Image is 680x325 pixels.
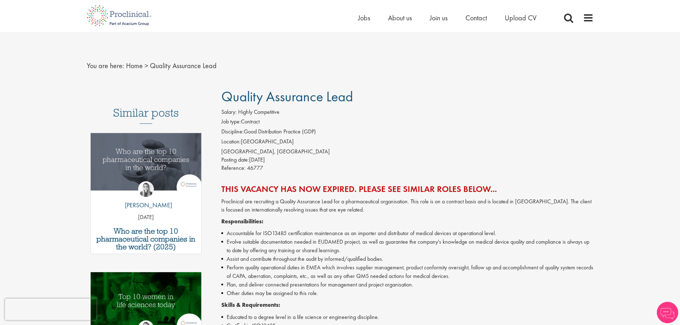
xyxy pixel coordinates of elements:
[91,213,202,222] p: [DATE]
[145,61,148,70] span: >
[221,238,594,255] li: Evolve suitable documentation needed in EUDAMED project, as well as guarantee the company's knowl...
[221,263,594,280] li: Perform quality operational duties in EMEA which involves supplier management, product conformity...
[430,13,448,22] a: Join us
[138,181,154,197] img: Hannah Burke
[91,133,202,191] img: Top 10 pharmaceutical companies in the world 2025
[221,280,594,289] li: Plan, and deliver connected presentations for management and project organisation.
[388,13,412,22] a: About us
[238,108,279,116] span: Highly Competitive
[94,227,198,251] a: Who are the top 10 pharmaceutical companies in the world? (2025)
[221,156,249,163] span: Posting date:
[221,128,244,136] label: Discipline:
[120,200,172,210] p: [PERSON_NAME]
[221,184,594,194] h2: This vacancy has now expired. Please see similar roles below...
[465,13,487,22] a: Contact
[221,138,241,146] label: Location:
[221,128,594,138] li: Good Distribution Practice (GDP)
[113,107,179,124] h3: Similar posts
[221,255,594,263] li: Assist and contribute throughout the audit by informed/qualified bodies.
[5,299,96,320] iframe: reCAPTCHA
[221,118,594,128] li: Contract
[150,61,217,70] span: Quality Assurance Lead
[657,302,678,323] img: Chatbot
[120,181,172,213] a: Hannah Burke [PERSON_NAME]
[221,87,353,106] span: Quality Assurance Lead
[358,13,370,22] a: Jobs
[126,61,143,70] a: breadcrumb link
[221,289,594,298] li: Other duties may be assigned to this role.
[221,108,237,116] label: Salary:
[505,13,537,22] a: Upload CV
[221,313,594,321] li: Educated to a degree level in a life science or engineering discipline.
[221,156,594,164] div: [DATE]
[247,164,263,172] span: 46777
[87,61,124,70] span: You are here:
[221,229,594,238] li: Accountable for ISO13485 certification maintenance as an importer and distributor of medical devi...
[221,148,594,156] div: [GEOGRAPHIC_DATA], [GEOGRAPHIC_DATA]
[221,138,594,148] li: [GEOGRAPHIC_DATA]
[221,198,594,214] p: Proclinical are recruiting a Quality Assurance Lead for a pharmaceutical organisation. This role ...
[221,218,263,225] strong: Responsibilities:
[221,164,246,172] label: Reference:
[221,118,241,126] label: Job type:
[91,133,202,196] a: Link to a post
[221,301,280,309] strong: Skills & Requirements:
